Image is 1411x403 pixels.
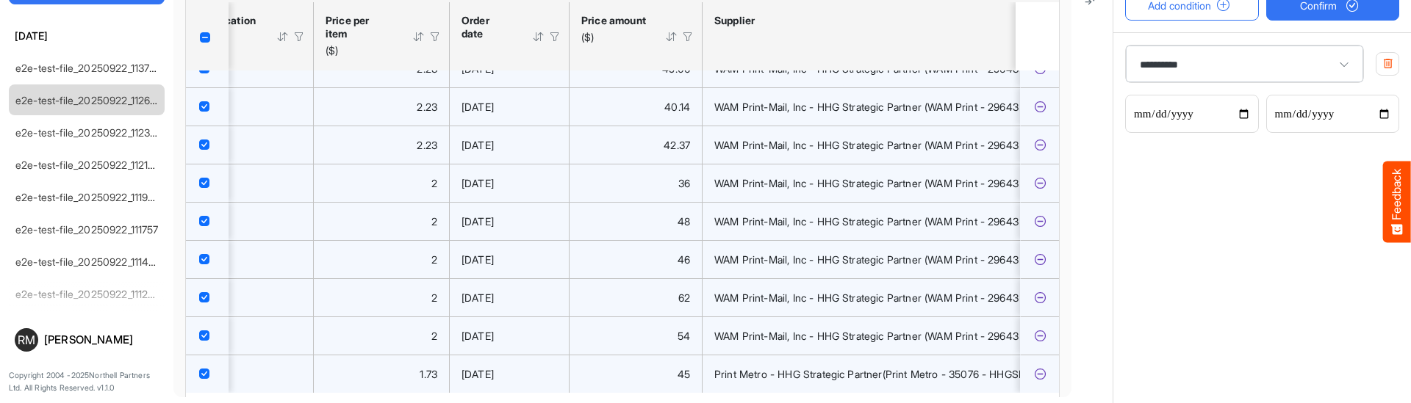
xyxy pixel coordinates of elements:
a: e2e-test-file_20250922_112320 [15,126,163,139]
button: Exclude [1033,138,1047,153]
td: 18/07/2024 is template cell Column Header httpsnorthellcomontologiesmapping-rulesorderhasorderdate [450,202,570,240]
span: [DATE] [462,62,494,75]
a: e2e-test-file_20250922_111455 [15,255,161,268]
td: 2 is template cell Column Header price-per-item [314,316,450,355]
span: 49.06 [662,62,690,75]
button: Exclude [1033,367,1047,382]
td: 36 is template cell Column Header httpsnorthellcomontologiesmapping-rulesorderhasprice [570,164,703,202]
div: Price amount [581,14,646,27]
span: WAM Print-Mail, Inc - HHG Strategic Partner (WAM Print - 29643 - HHGSP - ISR) [714,101,1094,113]
td: 48 is template cell Column Header httpsnorthellcomontologiesmapping-rulesorderhasprice [570,202,703,240]
span: [DATE] [462,330,494,342]
button: Exclude [1033,253,1047,267]
span: WAM Print-Mail, Inc - HHG Strategic Partner (WAM Print - 29643 - HHGSP - ISR) [714,291,1094,304]
td: b703b216-1349-4080-9d02-6165063984a4 is template cell Column Header [1020,278,1062,316]
span: 2.23 [417,101,437,113]
td: checkbox [186,202,229,240]
div: ($) [581,31,646,44]
span: [DATE] [462,101,494,113]
span: 36 [678,177,690,189]
td: WAM Print-Mail, Inc - HHG Strategic Partner (WAM Print - 29643 - HHGSP - ISR) is template cell Co... [703,240,1131,278]
td: b520ea16-0fd7-4edb-8620-7d92de01b556 is template cell Column Header [1020,126,1062,164]
button: Exclude [1033,291,1047,305]
td: WAM Print-Mail, Inc - HHG Strategic Partner (WAM Print - 29643 - HHGSP - ISR) is template cell Co... [703,87,1131,126]
td: WAM Print-Mail, Inc - HHG Strategic Partner (WAM Print - 29643 - HHGSP - ISR) is template cell Co... [703,202,1131,240]
td: WAM Print-Mail, Inc - HHG Strategic Partner (WAM Print - 29643 - HHGSP - ISR) is template cell Co... [703,278,1131,316]
td: is template cell Column Header httpsnorthellcomontologiesmapping-rulesfeaturehascolourspecification [151,87,314,126]
span: 45 [678,368,690,380]
span: WAM Print-Mail, Inc - HHG Strategic Partner (WAM Print - 29643 - HHGSP - ISR) [714,139,1094,151]
td: checkbox [186,316,229,355]
div: [PERSON_NAME] [44,334,159,345]
div: Filter Icon [292,30,306,43]
span: 48 [678,215,690,228]
button: Feedback [1383,161,1411,242]
td: 23/12/2024 is template cell Column Header httpsnorthellcomontologiesmapping-rulesorderhasorderdate [450,87,570,126]
div: ($) [326,44,393,57]
span: [DATE] [462,139,494,151]
td: is template cell Column Header httpsnorthellcomontologiesmapping-rulesfeaturehascolourspecification [151,202,314,240]
div: Filter Icon [428,30,442,43]
div: Price per item [326,14,393,40]
span: [DATE] [462,215,494,228]
div: Filter Icon [681,30,694,43]
button: Exclude [1033,329,1047,344]
td: 12/09/2024 is template cell Column Header httpsnorthellcomontologiesmapping-rulesorderhasorderdate [450,164,570,202]
td: checkbox [186,164,229,202]
span: 40.14 [664,101,690,113]
td: WAM Print-Mail, Inc - HHG Strategic Partner (WAM Print - 29643 - HHGSP - ISR) is template cell Co... [703,316,1131,355]
td: checkbox [186,355,229,393]
span: 2 [431,177,437,189]
div: Supplier [714,14,1074,27]
td: is template cell Column Header httpsnorthellcomontologiesmapping-rulesfeaturehascolourspecification [151,164,314,202]
td: 45 is template cell Column Header httpsnorthellcomontologiesmapping-rulesorderhasprice [570,355,703,393]
td: 18/07/2024 is template cell Column Header httpsnorthellcomontologiesmapping-rulesorderhasorderdate [450,316,570,355]
td: 46 is template cell Column Header httpsnorthellcomontologiesmapping-rulesorderhasprice [570,240,703,278]
td: 0a58a30d-924a-4d8a-93d4-c9dc25effb65 is template cell Column Header [1020,87,1062,126]
td: WAM Print-Mail, Inc - HHG Strategic Partner (WAM Print - 29643 - HHGSP - ISR) is template cell Co... [703,164,1131,202]
a: e2e-test-file_20250922_111757 [15,223,159,236]
span: 54 [678,330,690,342]
span: 2.23 [417,139,437,151]
td: 16/05/2024 is template cell Column Header httpsnorthellcomontologiesmapping-rulesorderhasorderdate [450,126,570,164]
span: 1.73 [420,368,437,380]
span: [DATE] [462,291,494,304]
td: checkbox [186,278,229,316]
a: e2e-test-file_20250922_112643 [15,94,163,106]
td: checkbox [186,126,229,164]
td: 4/0 is template cell Column Header httpsnorthellcomontologiesmapping-rulesfeaturehascolourspecifi... [151,355,314,393]
td: is template cell Column Header httpsnorthellcomontologiesmapping-rulesfeaturehascolourspecification [151,278,314,316]
span: 2.23 [417,62,437,75]
span: 46 [678,253,690,266]
span: [DATE] [462,177,494,189]
span: WAM Print-Mail, Inc - HHG Strategic Partner (WAM Print - 29643 - HHGSP - ISR) [714,215,1094,228]
td: 29/03/2024 is template cell Column Header httpsnorthellcomontologiesmapping-rulesorderhasorderdate [450,278,570,316]
span: [DATE] [462,253,494,266]
td: 6091bdfd-f9ad-4f87-83e8-8207fcbf086b is template cell Column Header [1020,355,1062,393]
span: 2 [431,215,437,228]
span: WAM Print-Mail, Inc - HHG Strategic Partner (WAM Print - 29643 - HHGSP - ISR) [714,177,1094,189]
button: Exclude [1033,176,1047,191]
p: Copyright 2004 - 2025 Northell Partners Ltd. All Rights Reserved. v 1.1.0 [9,369,165,395]
span: Print Metro - HHG Strategic Partner(Print Metro - 35076 - HHGSP - US Only) [714,368,1078,380]
td: 2 is template cell Column Header price-per-item [314,240,450,278]
td: 1.7307692307692308 is template cell Column Header price-per-item [314,355,450,393]
td: 89be48da-e392-456a-9834-9735074b6c4a is template cell Column Header [1020,164,1062,202]
td: Print Metro - HHG Strategic Partner(Print Metro - 35076 - HHGSP - US Only) is template cell Colum... [703,355,1131,393]
td: 2.23 is template cell Column Header price-per-item [314,126,450,164]
span: WAM Print-Mail, Inc - HHG Strategic Partner (WAM Print - 29643 - HHGSP - ISR) [714,330,1094,342]
h6: [DATE] [9,28,165,44]
td: 2 is template cell Column Header price-per-item [314,164,450,202]
a: e2e-test-file_20250922_112147 [15,159,160,171]
td: 10/07/2024 is template cell Column Header httpsnorthellcomontologiesmapping-rulesorderhasorderdate [450,355,570,393]
td: 42.37 is template cell Column Header httpsnorthellcomontologiesmapping-rulesorderhasprice [570,126,703,164]
span: WAM Print-Mail, Inc - HHG Strategic Partner (WAM Print - 29643 - HHGSP - ISR) [714,253,1094,266]
td: is template cell Column Header httpsnorthellcomontologiesmapping-rulesfeaturehascolourspecification [151,316,314,355]
td: 54 is template cell Column Header httpsnorthellcomontologiesmapping-rulesorderhasprice [570,316,703,355]
div: Filter Icon [548,30,561,43]
td: WAM Print-Mail, Inc - HHG Strategic Partner (WAM Print - 29643 - HHGSP - ISR) is template cell Co... [703,126,1131,164]
div: Order date [462,14,513,40]
td: 40.14 is template cell Column Header httpsnorthellcomontologiesmapping-rulesorderhasprice [570,87,703,126]
a: e2e-test-file_20250922_111950 [15,191,161,203]
span: [DATE] [462,368,494,380]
